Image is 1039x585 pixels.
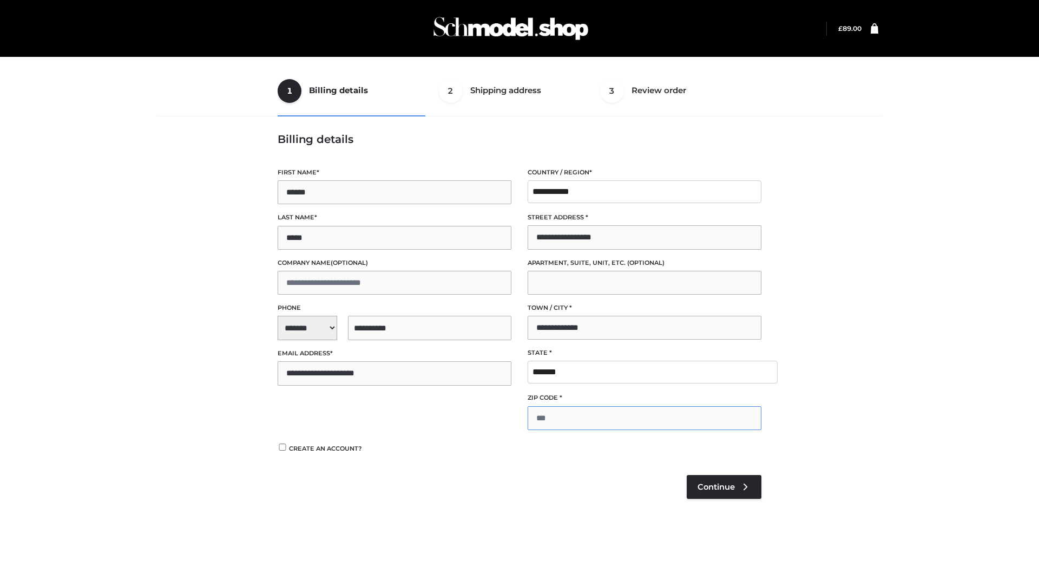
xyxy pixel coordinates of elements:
img: Schmodel Admin 964 [430,7,592,50]
label: Company name [278,258,511,268]
label: Email address [278,348,511,359]
span: Continue [698,482,735,492]
span: £ [838,24,843,32]
label: First name [278,167,511,178]
input: Create an account? [278,444,287,451]
span: Create an account? [289,445,362,452]
a: £89.00 [838,24,862,32]
span: (optional) [627,259,665,266]
label: ZIP Code [528,393,761,403]
label: Apartment, suite, unit, etc. [528,258,761,268]
bdi: 89.00 [838,24,862,32]
label: State [528,348,761,358]
span: (optional) [331,259,368,266]
a: Continue [687,475,761,499]
label: Street address [528,212,761,223]
label: Last name [278,212,511,223]
label: Phone [278,303,511,313]
h3: Billing details [278,133,761,146]
label: Country / Region [528,167,761,178]
label: Town / City [528,303,761,313]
